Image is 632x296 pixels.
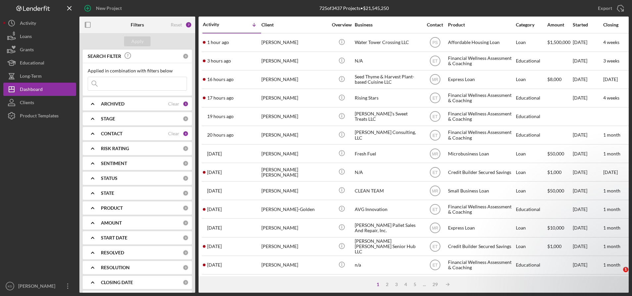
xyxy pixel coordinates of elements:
[20,17,36,31] div: Activity
[603,76,618,82] time: [DATE]
[355,275,421,292] div: Sunnyside Grooming Salon
[203,22,232,27] div: Activity
[131,22,144,27] b: Filters
[183,131,189,137] div: 6
[101,280,133,285] b: CLOSING DATE
[432,170,438,175] text: ET
[448,52,514,70] div: Financial Wellness Assessment & Coaching
[101,220,122,226] b: AMOUNT
[20,43,34,58] div: Grants
[183,190,189,196] div: 0
[609,267,625,283] iframe: Intercom live chat
[183,160,189,166] div: 0
[355,163,421,181] div: N/A
[432,114,438,119] text: ET
[432,133,438,138] text: ET
[355,219,421,236] div: [PERSON_NAME] Pallet Sales And Repair, Inc.
[573,89,603,107] div: [DATE]
[432,244,438,249] text: ET
[448,182,514,199] div: Small Business Loan
[183,53,189,59] div: 0
[603,225,620,231] time: 1 month
[355,22,421,27] div: Business
[603,169,618,175] time: [DATE]
[432,59,438,63] text: ET
[168,101,179,106] div: Clear
[183,220,189,226] div: 0
[207,40,229,45] time: 2025-08-19 15:36
[432,226,438,231] text: MR
[516,89,547,107] div: Educational
[3,83,76,96] a: Dashboard
[207,114,234,119] time: 2025-08-18 21:14
[20,83,43,98] div: Dashboard
[183,116,189,122] div: 0
[183,146,189,151] div: 0
[101,101,124,106] b: ARCHIVED
[355,182,421,199] div: CLEAN TEAM
[101,190,114,196] b: STATE
[3,17,76,30] a: Activity
[207,95,234,101] time: 2025-08-18 22:49
[3,109,76,122] button: Product Templates
[448,256,514,274] div: Financial Wellness Assessment & Coaching
[207,188,222,193] time: 2025-08-17 18:53
[355,238,421,255] div: [PERSON_NAME] [PERSON_NAME] Senior Hub LLC
[516,200,547,218] div: Educational
[355,52,421,70] div: N/A
[183,205,189,211] div: 0
[3,56,76,69] a: Educational
[171,22,182,27] div: Reset
[88,68,187,73] div: Applied in combination with filters below
[101,176,117,181] b: STATUS
[101,265,130,270] b: RESOLUTION
[598,2,612,15] div: Export
[183,250,189,256] div: 0
[373,282,383,287] div: 1
[448,163,514,181] div: Credit Builder Secured Savings
[3,30,76,43] button: Loans
[183,235,189,241] div: 0
[423,22,447,27] div: Contact
[355,256,421,274] div: n/a
[573,163,603,181] div: [DATE]
[547,71,572,88] div: $8,000
[207,207,222,212] time: 2025-08-15 18:48
[448,71,514,88] div: Express Loan
[261,256,328,274] div: [PERSON_NAME]
[183,101,189,107] div: 1
[207,244,222,249] time: 2025-08-15 17:10
[329,22,354,27] div: Overview
[392,282,401,287] div: 3
[261,219,328,236] div: [PERSON_NAME]
[448,145,514,162] div: Microbusiness Loan
[3,43,76,56] a: Grants
[183,279,189,285] div: 0
[547,34,572,51] div: $1,500,000
[207,77,234,82] time: 2025-08-18 23:47
[547,163,572,181] div: $1,000
[432,207,438,212] text: ET
[623,267,628,272] span: 1
[124,36,151,46] button: Apply
[516,22,547,27] div: Category
[603,206,620,212] time: 1 month
[20,30,32,45] div: Loans
[573,71,603,88] div: [DATE]
[8,284,12,288] text: KD
[429,282,441,287] div: 29
[448,275,514,292] div: Small Business Loan
[207,262,222,268] time: 2025-08-15 12:08
[573,145,603,162] div: [DATE]
[20,96,34,111] div: Clients
[207,170,222,175] time: 2025-08-18 11:46
[96,2,122,15] div: New Project
[88,54,121,59] b: SEARCH FILTER
[516,34,547,51] div: Loan
[516,145,547,162] div: Loan
[448,126,514,144] div: Financial Wellness Assessment & Coaching
[573,34,603,51] div: [DATE]
[207,132,234,138] time: 2025-08-18 19:49
[101,161,127,166] b: SENTIMENT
